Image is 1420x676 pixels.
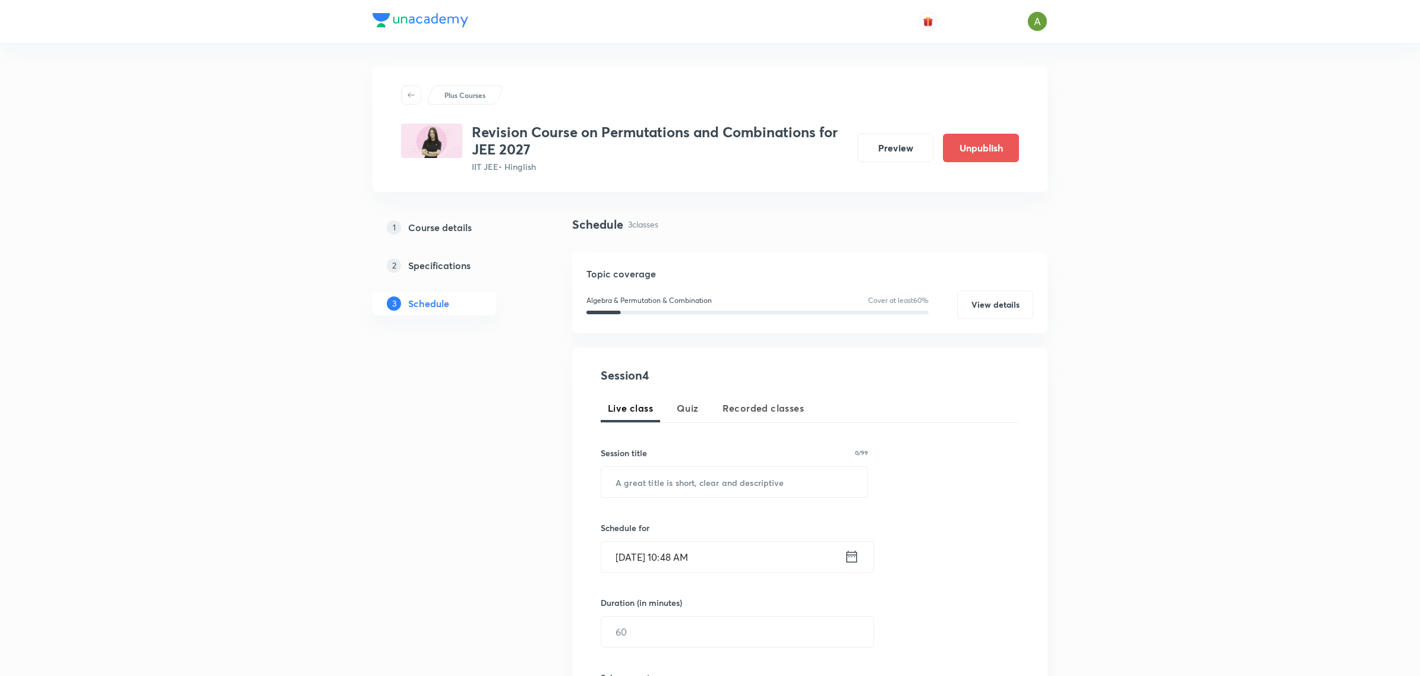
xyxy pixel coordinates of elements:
span: Quiz [677,401,699,415]
a: 1Course details [373,216,534,239]
input: A great title is short, clear and descriptive [601,467,867,497]
p: 1 [387,220,401,235]
h6: Schedule for [601,522,868,534]
h5: Course details [408,220,472,235]
h4: Session 4 [601,367,818,384]
p: 3 [387,296,401,311]
img: Ajay A [1027,11,1047,31]
button: View details [957,290,1033,319]
h6: Duration (in minutes) [601,596,682,609]
p: Algebra & Permutation & Combination [586,295,712,306]
p: 3 classes [628,218,658,230]
h4: Schedule [572,216,623,233]
p: Plus Courses [444,90,485,100]
p: 0/99 [855,450,868,456]
h5: Schedule [408,296,449,311]
img: avatar [923,16,933,27]
button: Preview [857,134,933,162]
p: IIT JEE • Hinglish [472,160,848,173]
button: Unpublish [943,134,1019,162]
img: Company Logo [373,13,468,27]
h6: Session title [601,447,647,459]
span: Live class [608,401,653,415]
h5: Topic coverage [586,267,1033,281]
span: Recorded classes [722,401,804,415]
h3: Revision Course on Permutations and Combinations for JEE 2027 [472,124,848,158]
button: avatar [919,12,938,31]
h5: Specifications [408,258,471,273]
img: 6FEBE656-B8E6-4335-94BD-430B7B6D03BA_plus.png [401,124,462,158]
input: 60 [601,617,873,647]
a: Company Logo [373,13,468,30]
p: Cover at least 60 % [868,295,929,306]
a: 2Specifications [373,254,534,277]
p: 2 [387,258,401,273]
